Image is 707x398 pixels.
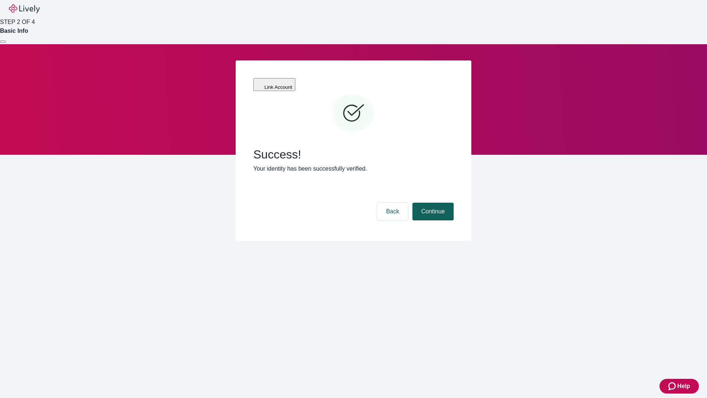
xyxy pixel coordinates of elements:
button: Back [377,203,408,220]
span: Help [677,382,690,391]
svg: Checkmark icon [331,91,376,136]
p: Your identity has been successfully verified. [253,164,454,173]
span: Success! [253,147,454,161]
svg: Zendesk support icon [668,382,677,391]
button: Zendesk support iconHelp [659,379,699,394]
button: Link Account [253,78,295,91]
button: Continue [412,203,454,220]
img: Lively [9,4,40,13]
